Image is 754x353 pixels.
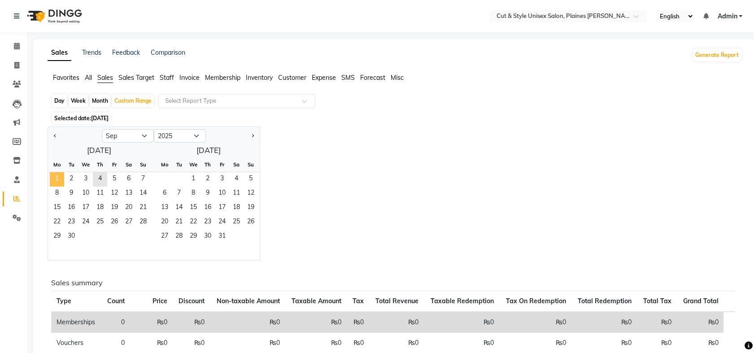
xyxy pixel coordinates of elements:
div: Wednesday, October 15, 2025 [186,201,200,215]
span: Favorites [53,74,79,82]
div: Monday, September 15, 2025 [50,201,64,215]
div: Thursday, September 18, 2025 [93,201,107,215]
div: Sunday, September 28, 2025 [136,215,150,230]
span: 12 [107,187,122,201]
div: Thursday, October 30, 2025 [200,230,215,244]
div: Month [90,95,110,107]
a: Sales [48,45,71,61]
span: 23 [200,215,215,230]
div: We [78,157,93,172]
span: 22 [50,215,64,230]
div: Saturday, September 13, 2025 [122,187,136,201]
a: Feedback [112,48,140,57]
div: Wednesday, October 29, 2025 [186,230,200,244]
span: 20 [157,215,172,230]
span: Total Redemption [578,297,632,305]
span: 4 [229,172,244,187]
span: Misc [391,74,404,82]
span: Taxable Amount [292,297,341,305]
span: 13 [157,201,172,215]
div: Sunday, September 14, 2025 [136,187,150,201]
div: Wednesday, September 10, 2025 [78,187,93,201]
div: Wednesday, October 8, 2025 [186,187,200,201]
span: Discount [179,297,205,305]
div: Week [69,95,88,107]
span: 3 [78,172,93,187]
div: Fr [107,157,122,172]
div: Wednesday, October 1, 2025 [186,172,200,187]
div: Sunday, October 19, 2025 [244,201,258,215]
div: Saturday, October 25, 2025 [229,215,244,230]
span: 29 [186,230,200,244]
div: Friday, September 19, 2025 [107,201,122,215]
span: 24 [78,215,93,230]
span: 1 [186,172,200,187]
div: Friday, October 3, 2025 [215,172,229,187]
td: ₨0 [369,312,424,333]
div: Day [52,95,67,107]
div: Thursday, September 25, 2025 [93,215,107,230]
span: 9 [200,187,215,201]
span: Inventory [246,74,273,82]
div: Tuesday, September 2, 2025 [64,172,78,187]
td: ₨0 [424,312,499,333]
span: Membership [205,74,240,82]
span: 27 [157,230,172,244]
div: Tuesday, October 21, 2025 [172,215,186,230]
div: We [186,157,200,172]
button: Next month [249,129,256,143]
div: Saturday, October 4, 2025 [229,172,244,187]
span: 28 [136,215,150,230]
div: Sa [122,157,136,172]
div: Monday, September 22, 2025 [50,215,64,230]
button: Previous month [52,129,59,143]
a: Comparison [151,48,185,57]
span: 25 [229,215,244,230]
span: 13 [122,187,136,201]
span: 11 [229,187,244,201]
div: Tu [64,157,78,172]
span: 1 [50,172,64,187]
td: ₨0 [571,312,637,333]
span: 22 [186,215,200,230]
div: Th [93,157,107,172]
div: Thursday, October 9, 2025 [200,187,215,201]
div: Tuesday, September 23, 2025 [64,215,78,230]
span: [DATE] [91,115,109,122]
div: Thursday, October 16, 2025 [200,201,215,215]
span: Tax On Redemption [506,297,566,305]
span: 10 [78,187,93,201]
span: Count [107,297,125,305]
span: 21 [136,201,150,215]
span: 4 [93,172,107,187]
span: 14 [136,187,150,201]
span: 18 [229,201,244,215]
button: Generate Report [693,49,741,61]
span: Tax [353,297,364,305]
span: Sales [97,74,113,82]
div: Sunday, October 26, 2025 [244,215,258,230]
div: Monday, October 6, 2025 [157,187,172,201]
span: 31 [215,230,229,244]
span: 11 [93,187,107,201]
span: 16 [200,201,215,215]
span: Expense [312,74,336,82]
td: ₨0 [499,312,571,333]
span: 20 [122,201,136,215]
div: Tu [172,157,186,172]
span: 16 [64,201,78,215]
div: Tuesday, September 9, 2025 [64,187,78,201]
div: Sunday, September 7, 2025 [136,172,150,187]
td: 0 [101,312,130,333]
select: Select month [102,129,154,143]
div: Wednesday, September 17, 2025 [78,201,93,215]
span: 17 [78,201,93,215]
td: ₨0 [285,312,347,333]
div: Friday, September 12, 2025 [107,187,122,201]
span: 18 [93,201,107,215]
span: 15 [186,201,200,215]
span: 30 [200,230,215,244]
td: ₨0 [677,312,724,333]
span: 6 [122,172,136,187]
div: Custom Range [112,95,154,107]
